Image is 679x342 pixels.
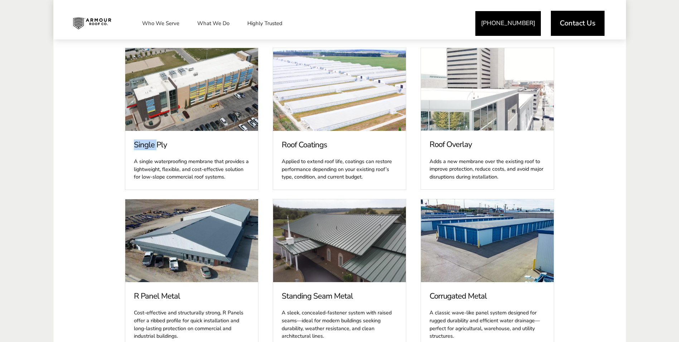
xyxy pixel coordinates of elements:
div: A single waterproofing membrane that provides a lightweight, flexible, and cost-effective solutio... [134,154,249,181]
div: Adds a new membrane over the existing roof to improve protection, reduce costs, and avoid major d... [430,153,545,181]
a: [PHONE_NUMBER] [475,11,541,36]
div: Cost-effective and structurally strong, R Panels offer a ribbed profile for quick installation an... [134,305,249,340]
span: Roof Overlay [430,139,545,150]
a: Contact Us [551,11,605,36]
a: What We Do [190,14,237,32]
a: Who We Serve [135,14,186,32]
div: A classic wave-like panel system designed for rugged durability and efficient water drainage—perf... [430,305,545,340]
span: Single Ply [134,139,249,150]
a: Highly Trusted [240,14,290,32]
span: Corrugated Metal [430,291,545,301]
span: R Panel Metal [134,291,249,301]
span: Roof Coatings [282,139,397,150]
div: A sleek, concealed-fastener system with raised seams—ideal for modern buildings seeking durabilit... [282,305,397,340]
span: Contact Us [560,20,596,27]
img: Industrial and Commercial Roofing Company | Armour Roof Co. [67,14,117,32]
span: Standing Seam Metal [282,291,397,301]
div: Applied to extend roof life, coatings can restore performance depending on your existing roof’s t... [282,154,397,181]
